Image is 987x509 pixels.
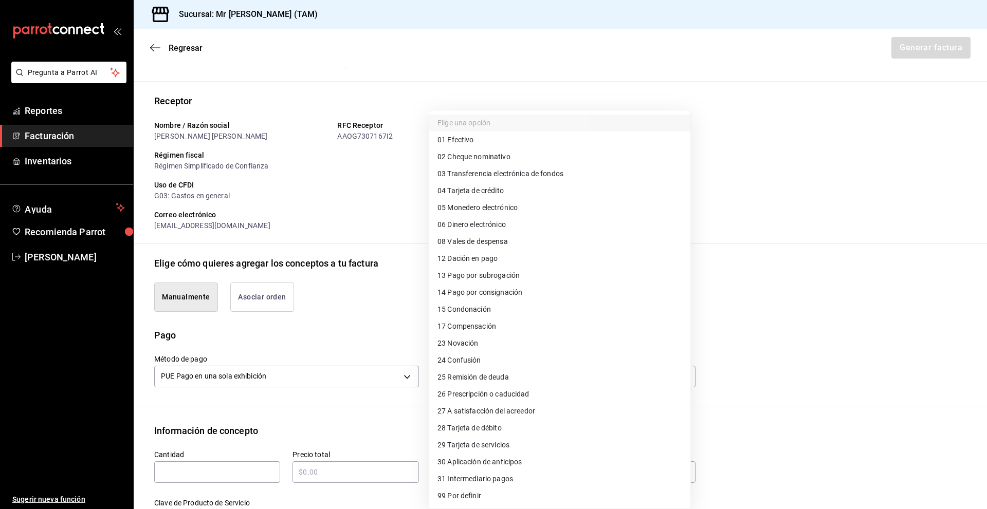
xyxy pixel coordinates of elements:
span: 17 Compensación [437,321,496,332]
span: 25 Remisión de deuda [437,372,509,383]
span: 02 Cheque nominativo [437,152,510,162]
span: 01 Efectivo [437,135,473,145]
span: 30 Aplicación de anticipos [437,457,522,467]
span: 29 Tarjeta de servicios [437,440,509,450]
span: 31 Intermediario pagos [437,474,513,484]
span: 03 Transferencia electrónica de fondos [437,168,563,179]
span: 24 Confusión [437,355,481,366]
span: 15 Condonación [437,304,491,315]
span: 06 Dinero electrónico [437,219,506,230]
span: 12 Dación en pago [437,253,498,264]
span: 14 Pago por consignación [437,287,522,298]
span: 27 A satisfacción del acreedor [437,406,535,417]
span: 28 Tarjeta de débito [437,423,502,433]
span: 05 Monedero electrónico [437,202,518,213]
span: 23 Novación [437,338,478,349]
span: 99 Por definir [437,491,481,501]
span: 26 Prescripción o caducidad [437,389,529,400]
span: 04 Tarjeta de crédito [437,185,504,196]
span: 13 Pago por subrogación [437,270,520,281]
span: 08 Vales de despensa [437,236,508,247]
